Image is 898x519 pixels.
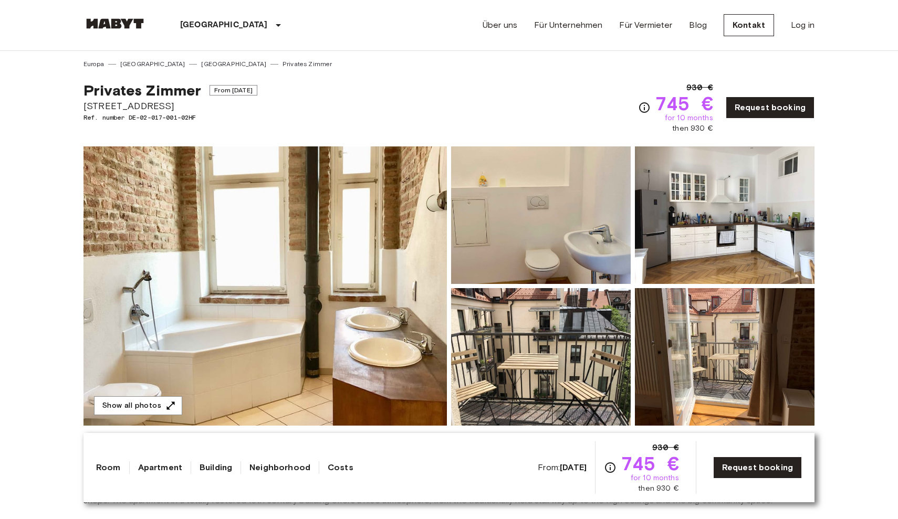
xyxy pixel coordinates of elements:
a: Request booking [726,97,815,119]
span: 745 € [655,94,713,113]
b: [DATE] [560,462,587,472]
a: Apartment [138,461,182,474]
a: Costs [328,461,353,474]
a: Kontakt [724,14,774,36]
a: Für Vermieter [619,19,672,31]
span: for 10 months [665,113,713,123]
img: Picture of unit DE-02-017-001-02HF [635,288,815,426]
a: [GEOGRAPHIC_DATA] [201,59,266,69]
a: Request booking [713,457,802,479]
span: 930 € [686,81,713,94]
a: Log in [791,19,815,31]
span: Privates Zimmer [83,81,201,99]
a: [GEOGRAPHIC_DATA] [120,59,185,69]
span: From: [538,462,587,473]
img: Marketing picture of unit DE-02-017-001-02HF [83,146,447,426]
a: Über uns [483,19,517,31]
span: 930 € [652,441,679,454]
a: Building [200,461,232,474]
span: Ref. number DE-02-017-001-02HF [83,113,257,122]
a: Für Unternehmen [534,19,602,31]
img: Picture of unit DE-02-017-001-02HF [635,146,815,284]
span: for 10 months [631,473,679,483]
a: Room [96,461,121,474]
button: Show all photos [94,396,182,416]
span: then 930 € [672,123,713,134]
a: Blog [689,19,707,31]
p: [GEOGRAPHIC_DATA] [180,19,268,31]
a: Neighborhood [249,461,310,474]
span: From [DATE] [210,85,257,96]
svg: Check cost overview for full price breakdown. Please note that discounts apply to new joiners onl... [638,101,651,114]
img: Habyt [83,18,147,29]
a: Europa [83,59,104,69]
span: 745 € [621,454,679,473]
img: Picture of unit DE-02-017-001-02HF [451,288,631,426]
img: Picture of unit DE-02-017-001-02HF [451,146,631,284]
svg: Check cost overview for full price breakdown. Please note that discounts apply to new joiners onl... [604,461,617,474]
span: then 930 € [638,483,679,494]
a: Privates Zimmer [283,59,332,69]
span: [STREET_ADDRESS] [83,99,257,113]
